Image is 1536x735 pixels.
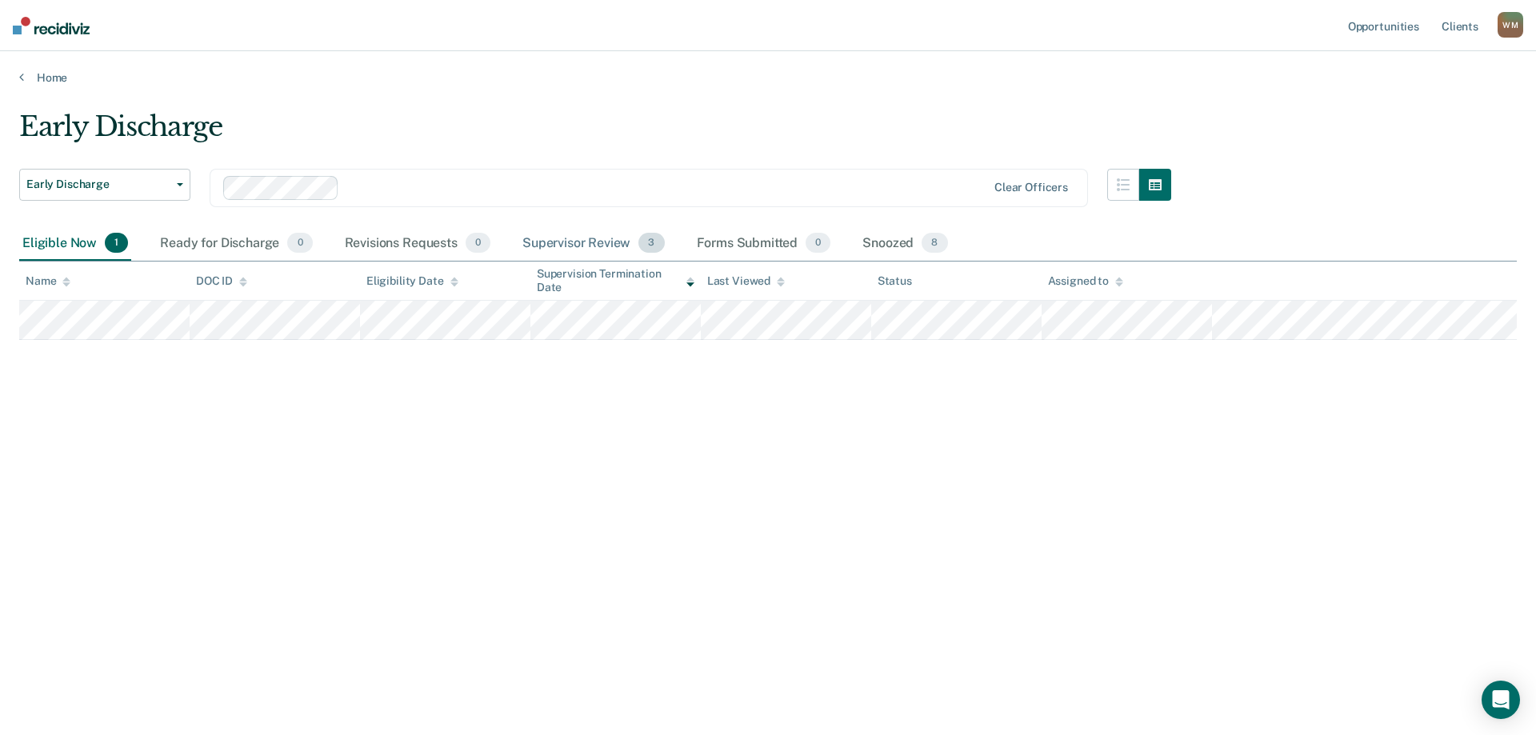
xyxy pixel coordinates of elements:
[638,233,664,254] span: 3
[342,226,494,262] div: Revisions Requests0
[157,226,315,262] div: Ready for Discharge0
[19,110,1171,156] div: Early Discharge
[466,233,490,254] span: 0
[26,178,170,191] span: Early Discharge
[19,226,131,262] div: Eligible Now1
[13,17,90,34] img: Recidiviz
[1498,12,1523,38] button: WM
[922,233,947,254] span: 8
[694,226,834,262] div: Forms Submitted0
[859,226,950,262] div: Snoozed8
[806,233,830,254] span: 0
[537,267,694,294] div: Supervision Termination Date
[366,274,458,288] div: Eligibility Date
[26,274,70,288] div: Name
[994,181,1068,194] div: Clear officers
[19,70,1517,85] a: Home
[1498,12,1523,38] div: W M
[519,226,668,262] div: Supervisor Review3
[878,274,912,288] div: Status
[1048,274,1123,288] div: Assigned to
[19,169,190,201] button: Early Discharge
[196,274,247,288] div: DOC ID
[1482,681,1520,719] div: Open Intercom Messenger
[707,274,785,288] div: Last Viewed
[287,233,312,254] span: 0
[105,233,128,254] span: 1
